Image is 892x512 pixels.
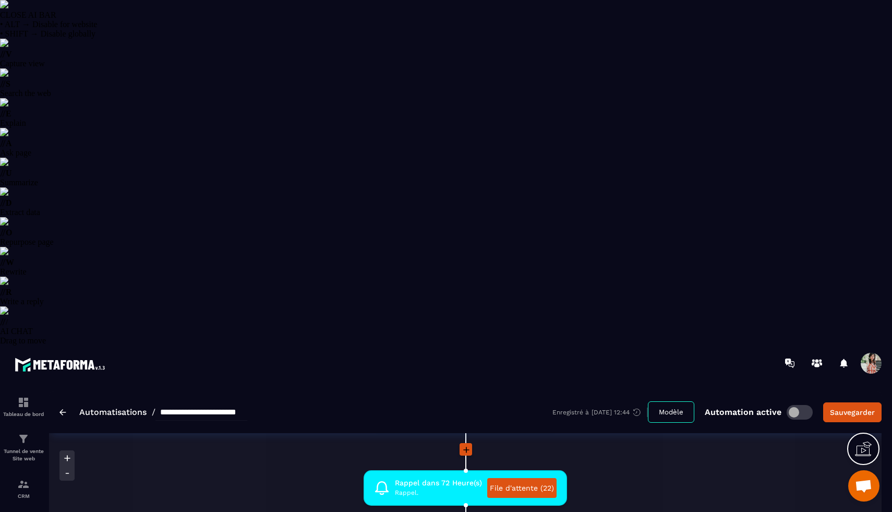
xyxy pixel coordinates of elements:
[592,409,630,416] p: [DATE] 12:44
[17,478,30,491] img: formation
[823,402,882,422] button: Sauvegarder
[3,388,44,425] a: formationformationTableau de bord
[3,411,44,417] p: Tableau de bord
[15,355,109,374] img: logo
[17,396,30,409] img: formation
[830,407,875,418] div: Sauvegarder
[648,401,694,423] button: Modèle
[152,407,155,417] span: /
[705,407,781,417] p: Automation active
[17,433,30,445] img: formation
[395,478,482,488] span: Rappel dans 72 Heure(s)
[3,448,44,462] p: Tunnel de vente Site web
[395,488,482,498] span: Rappel.
[3,493,44,499] p: CRM
[59,409,66,415] img: arrow
[487,478,557,498] a: File d'attente (22)
[79,407,147,417] a: Automatisations
[3,425,44,470] a: formationformationTunnel de vente Site web
[3,470,44,507] a: formationformationCRM
[552,408,648,417] div: Enregistré à
[848,470,879,502] div: Ouvrir le chat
